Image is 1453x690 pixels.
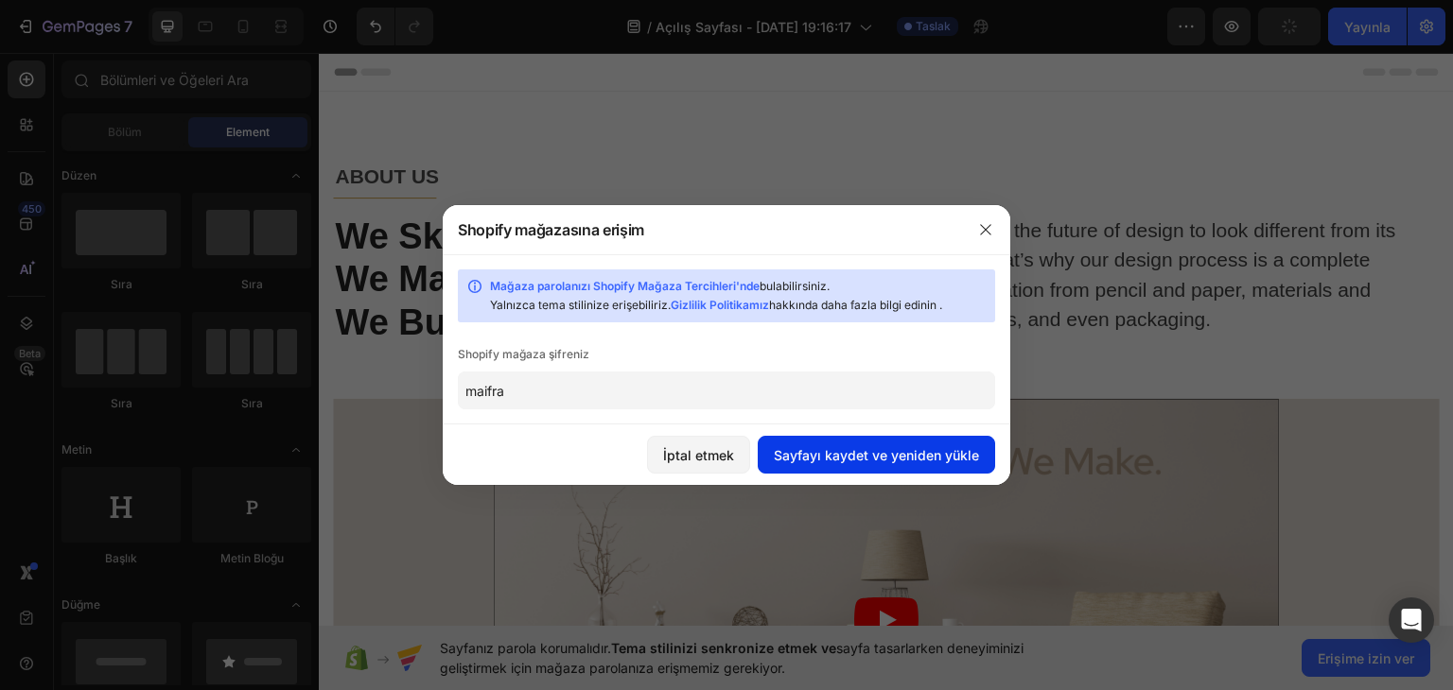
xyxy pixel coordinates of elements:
font: bulabilirsiniz [760,279,827,293]
a: Mağaza parolanızı Shopify Mağaza Tercihleri'nde [490,279,760,293]
font: İptal etmek [663,447,734,463]
div: Intercom Messenger'ı açın [1389,597,1434,643]
button: İptal etmek [647,436,750,474]
font: Shopify mağazasına erişim [458,220,644,239]
button: Sayfayı kaydet ve yeniden yükle [758,436,995,474]
a: Gizlilik Politikamız [671,298,769,312]
p: We Build Prototypes. [16,249,522,292]
font: . [827,279,830,293]
font: Sayfayı kaydet ve yeniden yükle [774,447,979,463]
button: Play [535,544,600,590]
p: We want the future of design to look different from its past. That’s why our design process is a ... [613,163,1119,282]
font: Yalnızca tema stilinize erişebiliriz. [490,298,671,312]
p: We Make Models. [16,205,522,249]
font: Shopify mağaza şifreniz [458,347,589,361]
p: We Sketch. [16,163,522,206]
input: Şifreyi girin [458,371,995,409]
font: hakkında daha fazla bilgi edinin . [769,298,942,312]
p: ABOUT US [16,109,1119,139]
